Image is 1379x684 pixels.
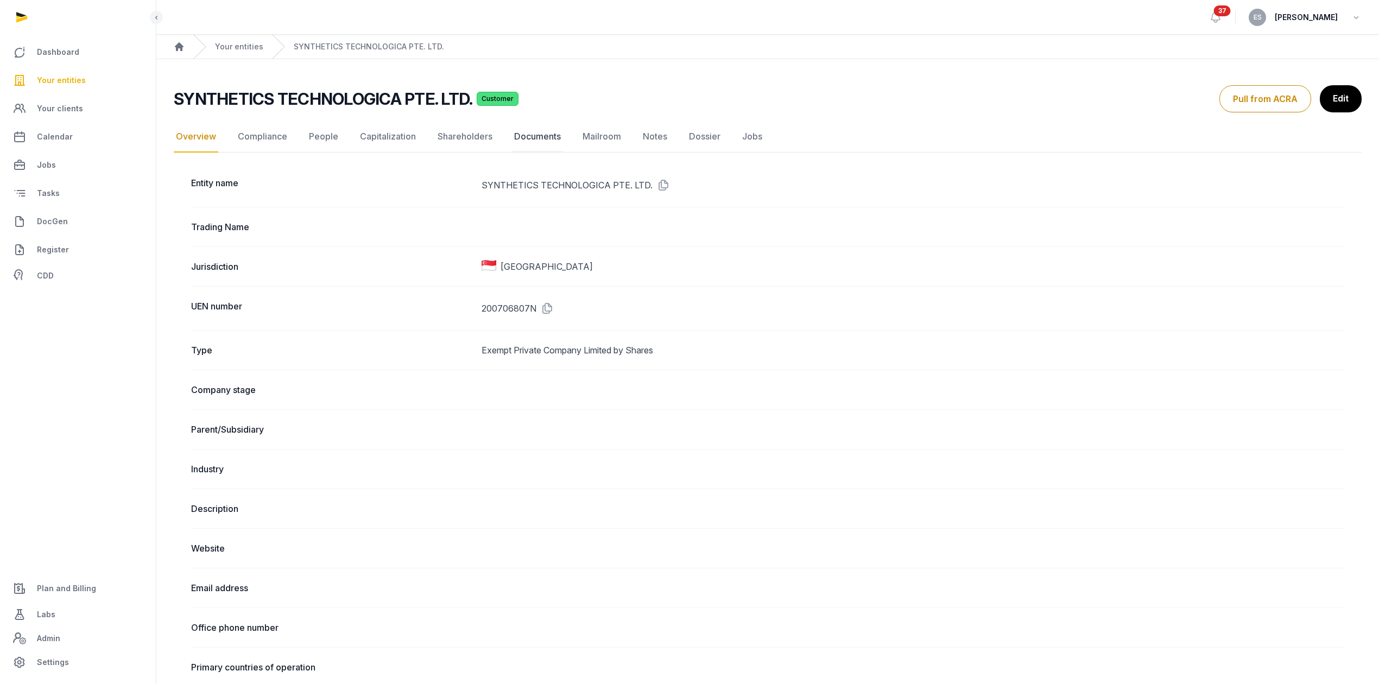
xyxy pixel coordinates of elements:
[191,542,473,555] dt: Website
[191,661,473,674] dt: Primary countries of operation
[37,74,86,87] span: Your entities
[191,581,473,594] dt: Email address
[37,608,55,621] span: Labs
[37,582,96,595] span: Plan and Billing
[37,46,79,59] span: Dashboard
[9,96,147,122] a: Your clients
[191,621,473,634] dt: Office phone number
[1214,5,1231,16] span: 37
[174,89,472,109] h2: SYNTHETICS TECHNOLOGICA PTE. LTD.
[512,121,563,153] a: Documents
[37,130,73,143] span: Calendar
[9,180,147,206] a: Tasks
[501,260,593,273] span: [GEOGRAPHIC_DATA]
[191,300,473,317] dt: UEN number
[37,269,54,282] span: CDD
[156,35,1379,59] nav: Breadcrumb
[9,575,147,601] a: Plan and Billing
[580,121,623,153] a: Mailroom
[37,187,60,200] span: Tasks
[9,265,147,287] a: CDD
[1320,85,1362,112] a: Edit
[174,121,1362,153] nav: Tabs
[37,632,60,645] span: Admin
[9,152,147,178] a: Jobs
[37,243,69,256] span: Register
[482,300,1344,317] dd: 200706807N
[477,92,518,106] span: Customer
[37,215,68,228] span: DocGen
[9,649,147,675] a: Settings
[191,220,473,233] dt: Trading Name
[9,124,147,150] a: Calendar
[9,237,147,263] a: Register
[687,121,723,153] a: Dossier
[482,344,1344,357] dd: Exempt Private Company Limited by Shares
[191,383,473,396] dt: Company stage
[174,121,218,153] a: Overview
[294,41,444,52] a: SYNTHETICS TECHNOLOGICA PTE. LTD.
[641,121,669,153] a: Notes
[9,67,147,93] a: Your entities
[191,260,473,273] dt: Jurisdiction
[191,423,473,436] dt: Parent/Subsidiary
[9,601,147,628] a: Labs
[191,463,473,476] dt: Industry
[9,208,147,235] a: DocGen
[358,121,418,153] a: Capitalization
[37,159,56,172] span: Jobs
[191,502,473,515] dt: Description
[1249,9,1266,26] button: ES
[191,344,473,357] dt: Type
[435,121,495,153] a: Shareholders
[236,121,289,153] a: Compliance
[215,41,263,52] a: Your entities
[1254,14,1262,21] span: ES
[482,176,1344,194] dd: SYNTHETICS TECHNOLOGICA PTE. LTD.
[1275,11,1338,24] span: [PERSON_NAME]
[191,176,473,194] dt: Entity name
[740,121,764,153] a: Jobs
[1219,85,1311,112] button: Pull from ACRA
[37,656,69,669] span: Settings
[9,39,147,65] a: Dashboard
[307,121,340,153] a: People
[37,102,83,115] span: Your clients
[9,628,147,649] a: Admin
